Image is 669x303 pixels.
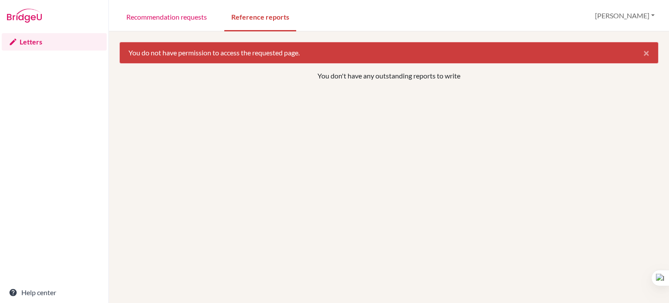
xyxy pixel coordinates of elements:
[171,71,607,81] p: You don't have any outstanding reports to write
[2,33,107,51] a: Letters
[119,1,214,31] a: Recommendation requests
[591,7,659,24] button: [PERSON_NAME]
[635,42,658,63] button: Close
[2,284,107,301] a: Help center
[643,46,649,59] span: ×
[224,1,296,31] a: Reference reports
[119,42,659,64] div: You do not have permission to access the requested page.
[7,9,42,23] img: Bridge-U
